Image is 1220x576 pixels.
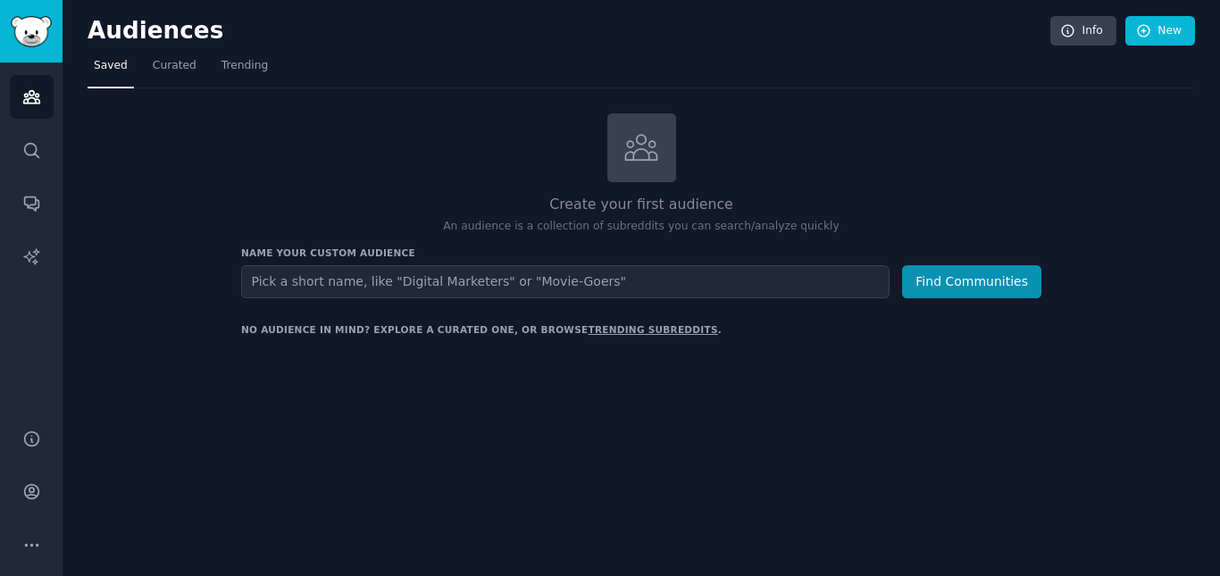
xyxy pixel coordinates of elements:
a: New [1125,16,1195,46]
button: Find Communities [902,265,1041,298]
a: Info [1050,16,1116,46]
span: Curated [153,58,196,74]
a: Saved [88,52,134,88]
h3: Name your custom audience [241,246,1041,259]
a: Trending [215,52,274,88]
img: GummySearch logo [11,16,52,47]
p: An audience is a collection of subreddits you can search/analyze quickly [241,219,1041,235]
div: No audience in mind? Explore a curated one, or browse . [241,323,722,336]
span: Saved [94,58,128,74]
span: Trending [221,58,268,74]
h2: Create your first audience [241,194,1041,216]
input: Pick a short name, like "Digital Marketers" or "Movie-Goers" [241,265,890,298]
h2: Audiences [88,17,1050,46]
a: trending subreddits [588,324,717,335]
a: Curated [146,52,203,88]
